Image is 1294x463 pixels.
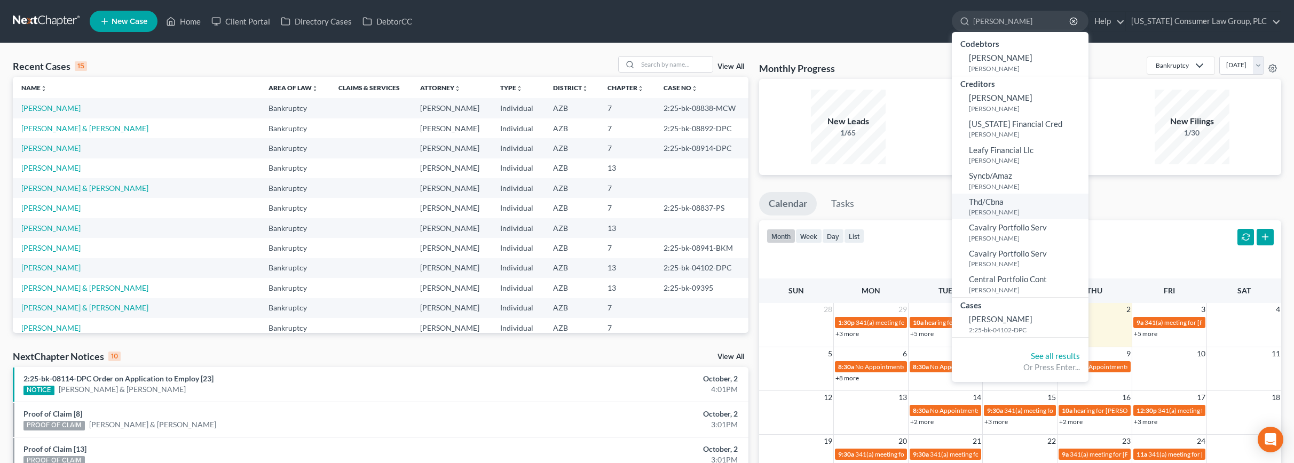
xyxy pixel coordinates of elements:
span: 8:30a [838,363,854,371]
div: October, 2 [507,409,738,419]
i: unfold_more [637,85,644,92]
i: unfold_more [691,85,698,92]
td: 13 [599,158,655,178]
span: 11 [1271,347,1281,360]
small: [PERSON_NAME] [969,104,1086,113]
span: 341(a) meeting for [PERSON_NAME] [1158,406,1261,414]
a: [PERSON_NAME] & [PERSON_NAME] [21,303,148,312]
span: Leafy Financial Llc [969,145,1033,155]
div: Cases [952,298,1088,311]
div: October, 2 [507,444,738,454]
td: AZB [545,318,599,338]
span: 3 [1200,303,1206,316]
td: [PERSON_NAME] [412,238,492,258]
td: Bankruptcy [260,298,330,318]
td: 7 [599,178,655,198]
i: unfold_more [582,85,588,92]
span: Fri [1164,286,1175,295]
small: [PERSON_NAME] [969,156,1086,165]
td: 2:25-bk-08941-BKM [655,238,748,258]
a: Tasks [822,192,864,215]
span: 2 [1125,303,1132,316]
a: +5 more [910,330,934,338]
td: Individual [492,298,544,318]
a: [PERSON_NAME] [21,323,81,332]
div: Bankruptcy [1156,61,1189,70]
span: 8:30a [913,406,929,414]
span: 22 [1046,435,1057,448]
a: +3 more [1134,418,1157,426]
span: No Appointments [1079,363,1129,371]
td: AZB [545,238,599,258]
span: 6 [902,347,908,360]
span: 10 [1196,347,1206,360]
i: unfold_more [454,85,461,92]
td: 13 [599,278,655,298]
td: 7 [599,238,655,258]
td: 13 [599,258,655,278]
a: +2 more [910,418,934,426]
td: Individual [492,178,544,198]
a: View All [717,353,744,361]
h3: Monthly Progress [759,62,835,75]
td: 2:25-bk-09395 [655,278,748,298]
span: hearing for [PERSON_NAME] [925,318,1007,326]
a: Cavalry Portfolio Serv[PERSON_NAME] [952,245,1088,272]
span: 13 [897,391,908,404]
td: 2:25-bk-08914-DPC [655,138,748,158]
span: Sun [788,286,804,295]
a: [PERSON_NAME] & [PERSON_NAME] [89,419,216,430]
td: AZB [545,278,599,298]
span: 17 [1196,391,1206,404]
small: [PERSON_NAME] [969,130,1086,139]
td: 13 [599,218,655,238]
a: [PERSON_NAME]2:25-bk-04102-DPC [952,311,1088,337]
span: 341(a) meeting for [PERSON_NAME] [856,318,959,326]
td: Bankruptcy [260,138,330,158]
a: [PERSON_NAME] [21,243,81,252]
td: Individual [492,258,544,278]
span: 1:30p [838,318,855,326]
a: Proof of Claim [8] [23,409,82,418]
td: Individual [492,158,544,178]
span: [PERSON_NAME] [969,314,1032,324]
span: 9:30a [987,406,1003,414]
td: AZB [545,118,599,138]
td: [PERSON_NAME] [412,218,492,238]
div: PROOF OF CLAIM [23,421,85,430]
div: Or Press Enter... [960,362,1080,373]
td: [PERSON_NAME] [412,298,492,318]
span: 12:30p [1137,406,1157,414]
td: Bankruptcy [260,178,330,198]
div: 10 [108,352,121,361]
div: October, 2 [507,373,738,384]
td: 7 [599,298,655,318]
td: [PERSON_NAME] [412,138,492,158]
small: [PERSON_NAME] [969,285,1086,294]
button: day [822,229,844,243]
button: week [795,229,822,243]
a: Proof of Claim [13] [23,444,86,453]
span: Mon [862,286,880,295]
td: Individual [492,218,544,238]
span: [PERSON_NAME] [969,93,1032,102]
a: Typeunfold_more [500,84,523,92]
td: Individual [492,98,544,118]
span: 11a [1137,450,1147,458]
span: Tue [938,286,952,295]
a: Central Portfolio Cont[PERSON_NAME] [952,271,1088,297]
div: New Leads [811,115,886,127]
td: 7 [599,198,655,218]
small: [PERSON_NAME] [969,259,1086,268]
a: View All [717,63,744,70]
span: 9a [1137,318,1143,326]
td: Individual [492,138,544,158]
a: [US_STATE] Financial Cred[PERSON_NAME] [952,116,1088,142]
small: 2:25-bk-04102-DPC [969,325,1086,334]
a: [PERSON_NAME] [21,223,81,233]
td: Bankruptcy [260,198,330,218]
td: Bankruptcy [260,158,330,178]
td: 2:25-bk-08892-DPC [655,118,748,138]
span: Sat [1237,286,1251,295]
div: NOTICE [23,386,54,395]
